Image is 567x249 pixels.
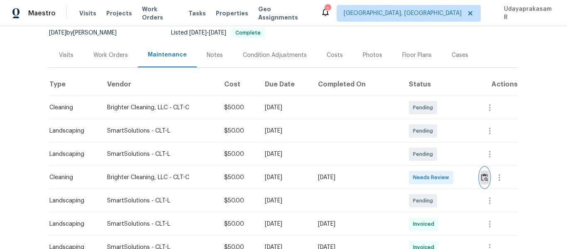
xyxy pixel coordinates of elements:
[224,173,252,182] div: $50.00
[207,51,223,59] div: Notes
[218,73,258,96] th: Cost
[243,51,307,59] div: Condition Adjustments
[188,10,206,16] span: Tasks
[452,51,468,59] div: Cases
[363,51,382,59] div: Photos
[224,220,252,228] div: $50.00
[318,173,396,182] div: [DATE]
[311,73,403,96] th: Completed On
[142,5,178,22] span: Work Orders
[107,197,211,205] div: SmartSolutions - CLT-L
[481,173,488,181] img: Review Icon
[49,30,66,36] span: [DATE]
[327,51,343,59] div: Costs
[107,104,211,112] div: Brighter Cleaning, LLC - CLT-C
[49,127,94,135] div: Landscaping
[49,173,94,182] div: Cleaning
[216,9,248,17] span: Properties
[258,5,310,22] span: Geo Assignments
[224,104,252,112] div: $50.00
[93,51,128,59] div: Work Orders
[148,51,187,59] div: Maintenance
[107,150,211,158] div: SmartSolutions - CLT-L
[49,73,100,96] th: Type
[258,73,311,96] th: Due Date
[473,73,518,96] th: Actions
[413,197,436,205] span: Pending
[49,197,94,205] div: Landscaping
[49,28,127,38] div: by [PERSON_NAME]
[413,173,452,182] span: Needs Review
[100,73,218,96] th: Vendor
[265,104,305,112] div: [DATE]
[413,104,436,112] span: Pending
[28,9,56,17] span: Maestro
[501,5,555,22] span: Udayaprakasam R
[480,168,489,187] button: Review Icon
[107,127,211,135] div: SmartSolutions - CLT-L
[232,30,264,35] span: Complete
[49,104,94,112] div: Cleaning
[224,197,252,205] div: $50.00
[59,51,73,59] div: Visits
[265,150,305,158] div: [DATE]
[106,9,132,17] span: Projects
[209,30,226,36] span: [DATE]
[189,30,207,36] span: [DATE]
[79,9,96,17] span: Visits
[265,127,305,135] div: [DATE]
[413,127,436,135] span: Pending
[171,30,265,36] span: Listed
[49,150,94,158] div: Landscaping
[413,150,436,158] span: Pending
[224,127,252,135] div: $50.00
[107,173,211,182] div: Brighter Cleaning, LLC - CLT-C
[189,30,226,36] span: -
[413,220,437,228] span: Invoiced
[265,220,305,228] div: [DATE]
[107,220,211,228] div: SmartSolutions - CLT-L
[224,150,252,158] div: $50.00
[49,220,94,228] div: Landscaping
[265,197,305,205] div: [DATE]
[265,173,305,182] div: [DATE]
[318,220,396,228] div: [DATE]
[325,5,330,13] div: 2
[402,73,473,96] th: Status
[344,9,462,17] span: [GEOGRAPHIC_DATA], [GEOGRAPHIC_DATA]
[402,51,432,59] div: Floor Plans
